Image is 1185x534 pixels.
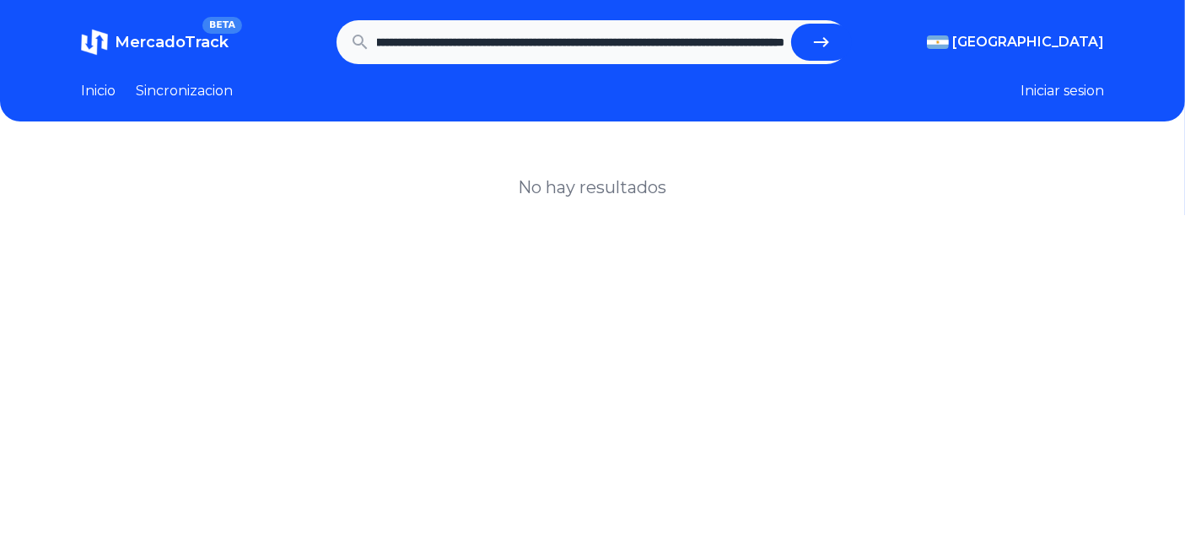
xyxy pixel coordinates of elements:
[927,35,949,49] img: Argentina
[1021,81,1104,101] button: Iniciar sesion
[81,29,108,56] img: MercadoTrack
[202,17,242,34] span: BETA
[115,33,229,51] span: MercadoTrack
[136,81,233,101] a: Sincronizacion
[952,32,1104,52] span: [GEOGRAPHIC_DATA]
[81,81,116,101] a: Inicio
[927,32,1104,52] button: [GEOGRAPHIC_DATA]
[519,175,667,199] h1: No hay resultados
[81,29,229,56] a: MercadoTrackBETA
